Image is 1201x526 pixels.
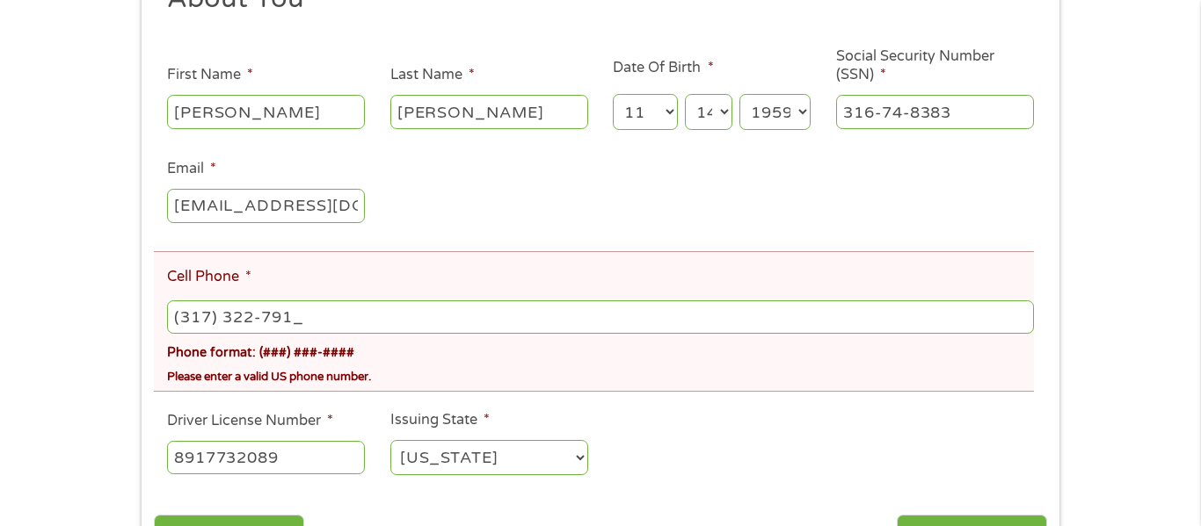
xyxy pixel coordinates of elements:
[167,66,253,84] label: First Name
[167,189,365,222] input: john@gmail.com
[836,95,1034,128] input: 078-05-1120
[836,47,1034,84] label: Social Security Number (SSN)
[167,95,365,128] input: John
[167,337,1034,363] div: Phone format: (###) ###-####
[613,59,713,77] label: Date Of Birth
[167,160,216,178] label: Email
[167,362,1034,385] div: Please enter a valid US phone number.
[390,411,490,429] label: Issuing State
[167,300,1034,334] input: (541) 754-3010
[390,66,475,84] label: Last Name
[167,412,333,430] label: Driver License Number
[167,268,251,286] label: Cell Phone
[390,95,588,128] input: Smith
